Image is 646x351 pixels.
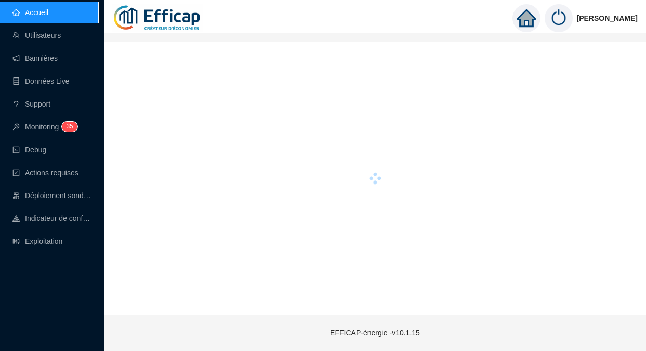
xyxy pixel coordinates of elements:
[12,123,74,131] a: monitorMonitoring35
[545,4,573,32] img: power
[517,9,536,28] span: home
[12,237,62,245] a: slidersExploitation
[12,191,91,200] a: clusterDéploiement sondes
[12,214,91,223] a: heat-mapIndicateur de confort
[66,123,70,130] span: 3
[25,168,78,177] span: Actions requises
[12,100,50,108] a: questionSupport
[330,329,420,337] span: EFFICAP-énergie - v10.1.15
[70,123,73,130] span: 5
[577,2,638,35] span: [PERSON_NAME]
[62,122,77,132] sup: 35
[12,54,58,62] a: notificationBannières
[12,77,70,85] a: databaseDonnées Live
[12,169,20,176] span: check-square
[12,146,46,154] a: codeDebug
[12,8,48,17] a: homeAccueil
[12,31,61,40] a: teamUtilisateurs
